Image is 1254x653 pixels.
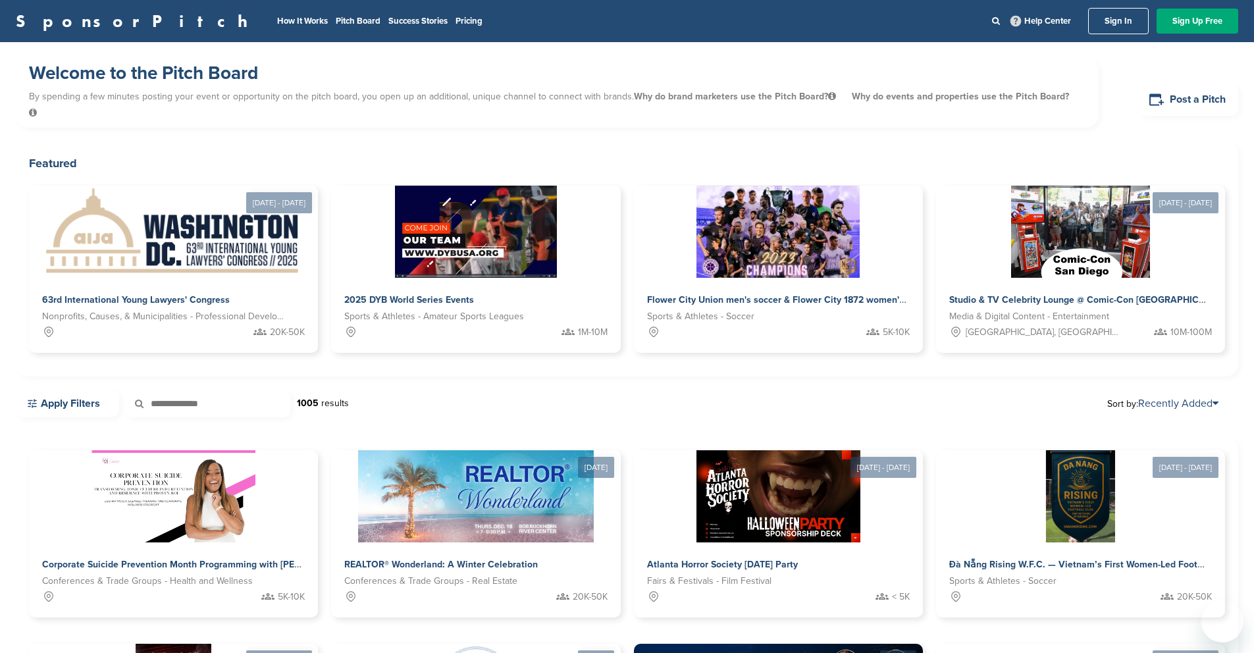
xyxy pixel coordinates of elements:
[966,325,1120,340] span: [GEOGRAPHIC_DATA], [GEOGRAPHIC_DATA]
[1088,8,1149,34] a: Sign In
[1177,590,1212,604] span: 20K-50K
[1170,325,1212,340] span: 10M-100M
[321,398,349,409] span: results
[1046,450,1115,542] img: Sponsorpitch &
[344,574,517,588] span: Conferences & Trade Groups - Real Estate
[634,91,839,102] span: Why do brand marketers use the Pitch Board?
[1157,9,1238,34] a: Sign Up Free
[42,559,353,570] span: Corporate Suicide Prevention Month Programming with [PERSON_NAME]
[344,309,524,324] span: Sports & Athletes - Amateur Sports Leagues
[696,450,860,542] img: Sponsorpitch &
[297,398,319,409] strong: 1005
[29,154,1225,172] h2: Featured
[29,165,318,353] a: [DATE] - [DATE] Sponsorpitch & 63rd International Young Lawyers' Congress Nonprofits, Causes, & M...
[578,457,614,478] div: [DATE]
[336,16,380,26] a: Pitch Board
[578,325,608,340] span: 1M-10M
[277,16,328,26] a: How It Works
[1138,84,1238,116] a: Post a Pitch
[331,429,620,617] a: [DATE] Sponsorpitch & REALTOR® Wonderland: A Winter Celebration Conferences & Trade Groups - Real...
[1107,398,1218,409] span: Sort by:
[42,574,253,588] span: Conferences & Trade Groups - Health and Wellness
[573,590,608,604] span: 20K-50K
[29,61,1085,85] h1: Welcome to the Pitch Board
[949,309,1109,324] span: Media & Digital Content - Entertainment
[634,429,923,617] a: [DATE] - [DATE] Sponsorpitch & Atlanta Horror Society [DATE] Party Fairs & Festivals - Film Festi...
[634,186,923,353] a: Sponsorpitch & Flower City Union men's soccer & Flower City 1872 women's soccer Sports & Athletes...
[278,590,305,604] span: 5K-10K
[1138,397,1218,410] a: Recently Added
[270,325,305,340] span: 20K-50K
[344,559,538,570] span: REALTOR® Wonderland: A Winter Celebration
[1153,457,1218,478] div: [DATE] - [DATE]
[344,294,474,305] span: 2025 DYB World Series Events
[42,309,285,324] span: Nonprofits, Causes, & Municipalities - Professional Development
[883,325,910,340] span: 5K-10K
[43,186,304,278] img: Sponsorpitch &
[16,13,256,30] a: SponsorPitch
[91,450,255,542] img: Sponsorpitch &
[456,16,483,26] a: Pricing
[29,450,318,617] a: Sponsorpitch & Corporate Suicide Prevention Month Programming with [PERSON_NAME] Conferences & Tr...
[892,590,910,604] span: < 5K
[936,429,1225,617] a: [DATE] - [DATE] Sponsorpitch & Đà Nẵng Rising W.F.C. — Vietnam’s First Women-Led Football Club Sp...
[358,450,594,542] img: Sponsorpitch &
[42,294,230,305] span: 63rd International Young Lawyers' Congress
[16,390,119,417] a: Apply Filters
[1008,13,1074,29] a: Help Center
[647,559,798,570] span: Atlanta Horror Society [DATE] Party
[696,186,860,278] img: Sponsorpitch &
[647,309,754,324] span: Sports & Athletes - Soccer
[1153,192,1218,213] div: [DATE] - [DATE]
[850,457,916,478] div: [DATE] - [DATE]
[949,574,1057,588] span: Sports & Athletes - Soccer
[246,192,312,213] div: [DATE] - [DATE]
[388,16,448,26] a: Success Stories
[395,186,558,278] img: Sponsorpitch &
[29,85,1085,124] p: By spending a few minutes posting your event or opportunity on the pitch board, you open up an ad...
[936,165,1225,353] a: [DATE] - [DATE] Sponsorpitch & Studio & TV Celebrity Lounge @ Comic-Con [GEOGRAPHIC_DATA]. Over 3...
[647,294,934,305] span: Flower City Union men's soccer & Flower City 1872 women's soccer
[949,559,1236,570] span: Đà Nẵng Rising W.F.C. — Vietnam’s First Women-Led Football Club
[1201,600,1243,642] iframe: Button to launch messaging window
[647,574,771,588] span: Fairs & Festivals - Film Festival
[331,186,620,353] a: Sponsorpitch & 2025 DYB World Series Events Sports & Athletes - Amateur Sports Leagues 1M-10M
[1011,186,1149,278] img: Sponsorpitch &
